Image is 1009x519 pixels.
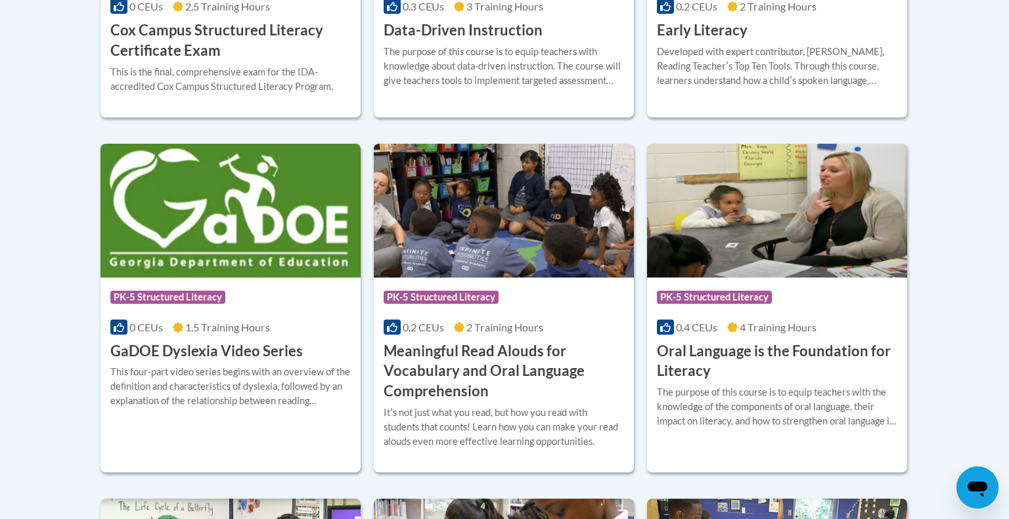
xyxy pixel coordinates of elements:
[374,144,634,472] a: Course LogoPK-5 Structured Literacy0.2 CEUs2 Training Hours Meaningful Read Alouds for Vocabulary...
[110,365,351,408] div: This four-part video series begins with an overview of the definition and characteristics of dysl...
[657,291,772,304] span: PK-5 Structured Literacy
[657,20,748,41] h3: Early Literacy
[374,144,634,278] img: Course Logo
[956,467,998,509] iframe: Button to launch messaging window
[101,144,361,472] a: Course LogoPK-5 Structured Literacy0 CEUs1.5 Training Hours GaDOE Dyslexia Video SeriesThis four-...
[384,45,624,88] div: The purpose of this course is to equip teachers with knowledge about data-driven instruction. The...
[110,341,303,362] h3: GaDOE Dyslexia Video Series
[384,341,624,402] h3: Meaningful Read Alouds for Vocabulary and Oral Language Comprehension
[384,20,543,41] h3: Data-Driven Instruction
[110,65,351,94] div: This is the final, comprehensive exam for the IDA-accredited Cox Campus Structured Literacy Program.
[657,341,897,382] h3: Oral Language is the Foundation for Literacy
[185,321,270,333] span: 1.5 Training Hours
[466,321,543,333] span: 2 Training Hours
[657,385,897,428] div: The purpose of this course is to equip teachers with the knowledge of the components of oral lang...
[740,321,817,333] span: 4 Training Hours
[110,20,351,61] h3: Cox Campus Structured Literacy Certificate Exam
[384,405,624,449] div: Itʹs not just what you read, but how you read with students that counts! Learn how you can make y...
[110,291,225,304] span: PK-5 Structured Literacy
[384,291,499,304] span: PK-5 Structured Literacy
[647,144,907,472] a: Course LogoPK-5 Structured Literacy0.4 CEUs4 Training Hours Oral Language is the Foundation for L...
[129,321,163,333] span: 0 CEUs
[403,321,444,333] span: 0.2 CEUs
[101,144,361,278] img: Course Logo
[676,321,717,333] span: 0.4 CEUs
[657,45,897,88] div: Developed with expert contributor, [PERSON_NAME], Reading Teacherʹs Top Ten Tools. Through this c...
[647,144,907,278] img: Course Logo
